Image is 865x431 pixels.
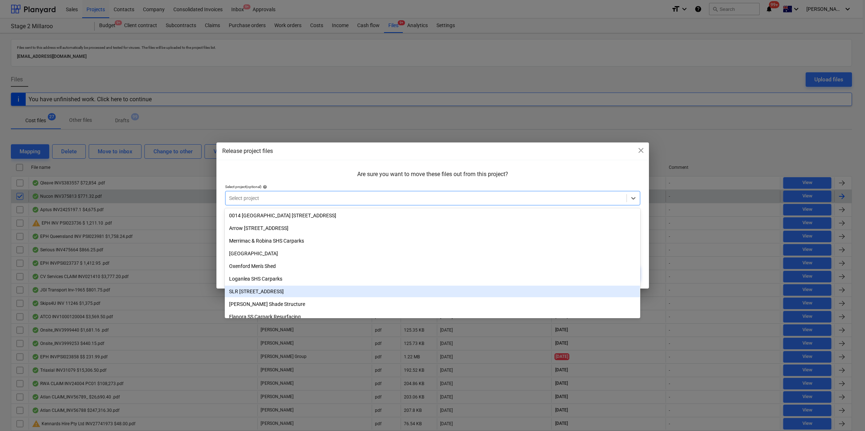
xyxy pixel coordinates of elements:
div: Select project (optional) [225,184,640,189]
div: Elanora SS Carpark Resurfacing [225,311,640,323]
div: close [637,146,645,157]
div: [GEOGRAPHIC_DATA] [225,248,640,259]
div: Arrow 82 Noosa St [225,222,640,234]
p: Are sure you want to move these files out from this project? [225,170,640,179]
div: Hillview SS Carpark [225,248,640,259]
div: Oxenford Men's Shed [225,260,640,272]
div: Merrimac & Robina SHS Carparks [225,235,640,247]
div: [PERSON_NAME] Shade Structure [225,298,640,310]
span: help [261,185,267,189]
span: close [637,146,645,155]
div: SLR [STREET_ADDRESS] [225,286,640,297]
div: 0014 Charter Hall 131 Main Beach Rd [225,210,640,221]
div: SLR 2 Millaroo Drive [225,286,640,297]
div: Loganlea SHS Carparks [225,273,640,285]
div: Ashmore SS Shade Structure [225,298,640,310]
div: Arrow [STREET_ADDRESS] [225,222,640,234]
div: 0014 [GEOGRAPHIC_DATA] [STREET_ADDRESS] [225,210,640,221]
div: Release project files [222,147,643,155]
